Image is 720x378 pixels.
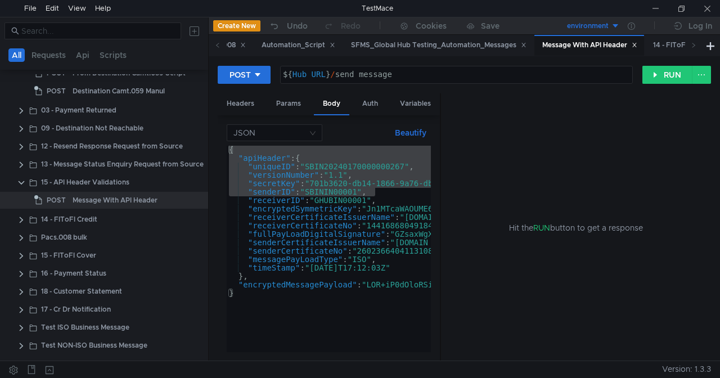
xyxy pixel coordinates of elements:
[481,22,499,30] div: Save
[567,21,609,31] div: environment
[353,93,387,114] div: Auth
[41,102,116,119] div: 03 - Payment Returned
[96,48,130,62] button: Scripts
[287,19,308,33] div: Undo
[542,17,620,35] button: environment
[642,66,692,84] button: RUN
[351,39,526,51] div: SFMS_Global Hub Testing_Automation_Messages
[41,337,147,354] div: Test NON-ISO Business Message
[542,39,637,51] div: Message With API Header
[218,93,263,114] div: Headers
[47,83,66,100] span: POST
[41,120,143,137] div: 09 - Destination Not Reachable
[229,69,251,81] div: POST
[316,17,368,34] button: Redo
[218,66,271,84] button: POST
[41,211,97,228] div: 14 - FIToFI Credit
[260,17,316,34] button: Undo
[47,192,66,209] span: POST
[341,19,361,33] div: Redo
[391,93,440,114] div: Variables
[41,138,183,155] div: 12 - Resend Response Request from Source
[41,301,111,318] div: 17 - Cr Dr Notification
[688,19,712,33] div: Log In
[653,39,719,51] div: 14 - FIToFI Credit
[73,83,165,100] div: Destination Camt.059 Manul
[662,361,711,377] span: Version: 1.3.3
[8,48,25,62] button: All
[41,247,96,264] div: 15 - FIToFI Cover
[28,48,69,62] button: Requests
[73,192,157,209] div: Message With API Header
[533,223,550,233] span: RUN
[41,229,87,246] div: Pacs.008 bulk
[509,222,643,234] span: Hit the button to get a response
[41,319,129,336] div: Test ISO Business Message
[21,25,174,37] input: Search...
[314,93,349,115] div: Body
[41,283,122,300] div: 18 - Customer Statement
[41,265,106,282] div: 16 - Payment Status
[213,20,260,31] button: Create New
[267,93,310,114] div: Params
[73,48,93,62] button: Api
[41,174,129,191] div: 15 - API Header Validations
[416,19,447,33] div: Cookies
[41,355,134,372] div: Reconciliation Report IFTAS
[41,156,204,173] div: 13 - Message Status Enquiry Request from Source
[262,39,335,51] div: Automation_Script
[390,126,431,139] button: Beautify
